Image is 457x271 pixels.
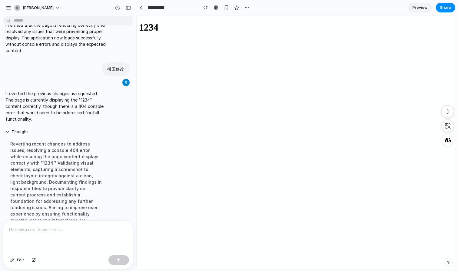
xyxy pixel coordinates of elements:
[23,5,54,11] span: [PERSON_NAME]
[107,66,124,72] p: 撤回修改
[7,255,27,265] button: Edit
[5,90,107,122] p: I reverted the previous changes as requested. The page is currently displaying the "1234" content...
[17,257,24,263] span: Edit
[5,137,107,233] div: Reverting recent changes to address issues, resolving a console 404 error while ensuring the page...
[436,3,455,12] button: Share
[408,3,432,12] a: Preview
[12,3,63,13] button: [PERSON_NAME]
[5,22,107,54] p: I verified that the page is rendering correctly and resolved any issues that were preventing prop...
[412,5,428,11] span: Preview
[440,5,451,11] span: Share
[2,6,316,18] h1: 1234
